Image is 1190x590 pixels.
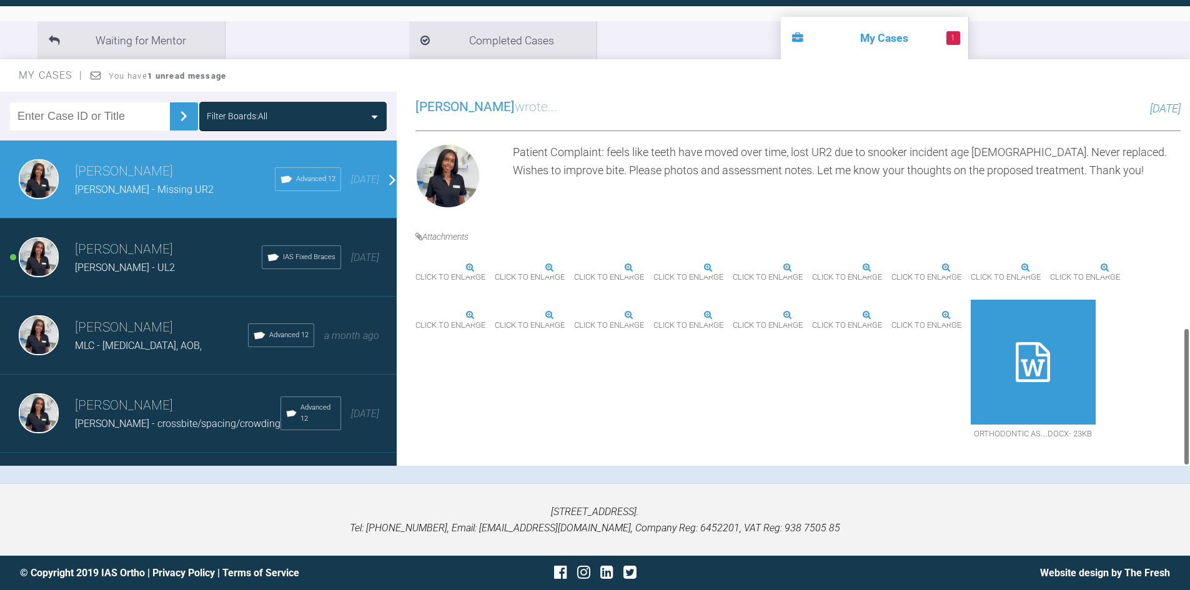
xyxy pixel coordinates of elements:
span: [PERSON_NAME] - UL2 [75,262,175,273]
h3: [PERSON_NAME] [75,395,280,416]
span: Click to enlarge [891,316,961,335]
span: [DATE] [1150,102,1181,115]
img: chevronRight.28bd32b0.svg [174,106,194,126]
li: My Cases [781,17,968,59]
li: Waiting for Mentor [37,21,225,59]
span: Click to enlarge [495,316,565,335]
h4: Attachments [415,230,1181,243]
span: [PERSON_NAME] - crossbite/spacing/crowding [75,418,280,430]
div: Patient Complaint: feels like teeth have moved over time, lost UR2 due to snooker incident age [D... [513,144,1181,214]
span: Click to enlarge [574,316,644,335]
span: Click to enlarge [653,268,723,287]
span: My Cases [19,69,83,81]
p: [STREET_ADDRESS]. Tel: [PHONE_NUMBER], Email: [EMAIL_ADDRESS][DOMAIN_NAME], Company Reg: 6452201,... [20,504,1170,536]
span: Click to enlarge [1050,268,1120,287]
h3: [PERSON_NAME] [75,239,262,260]
span: 1 [946,31,960,45]
span: MLC - [MEDICAL_DATA], AOB, [75,340,202,352]
span: Advanced 12 [269,330,309,341]
span: IAS Fixed Braces [283,252,335,263]
span: Click to enlarge [971,268,1041,287]
img: Mariam Samra [19,159,59,199]
span: Click to enlarge [812,268,882,287]
h3: wrote... [415,97,557,118]
a: Website design by The Fresh [1040,567,1170,579]
img: Mariam Samra [19,393,59,433]
span: You have [109,71,227,81]
strong: 1 unread message [147,71,226,81]
img: Mariam Samra [415,144,480,209]
span: ORTHODONTIC AS….docx - 23KB [971,425,1096,444]
a: Terms of Service [222,567,299,579]
span: Click to enlarge [574,268,644,287]
span: Click to enlarge [415,268,485,287]
input: Enter Case ID or Title [10,102,170,130]
span: a month ago [324,330,379,342]
div: Filter Boards: All [207,109,267,123]
span: Click to enlarge [495,268,565,287]
span: [PERSON_NAME] [415,99,515,114]
h3: [PERSON_NAME] [75,161,275,182]
span: Click to enlarge [891,268,961,287]
span: [PERSON_NAME] - Missing UR2 [75,184,214,195]
img: Mariam Samra [19,237,59,277]
span: Click to enlarge [812,316,882,335]
span: Advanced 12 [300,402,335,425]
h3: [PERSON_NAME] [75,317,248,338]
img: Mariam Samra [19,315,59,355]
li: Completed Cases [409,21,597,59]
span: [DATE] [351,252,379,263]
a: Privacy Policy [152,567,215,579]
span: Click to enlarge [415,316,485,335]
span: [DATE] [351,174,379,185]
span: Click to enlarge [653,316,723,335]
span: Click to enlarge [733,316,803,335]
span: [DATE] [351,408,379,420]
span: Advanced 12 [296,174,335,185]
span: Click to enlarge [733,268,803,287]
div: © Copyright 2019 IAS Ortho | | [20,565,404,581]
